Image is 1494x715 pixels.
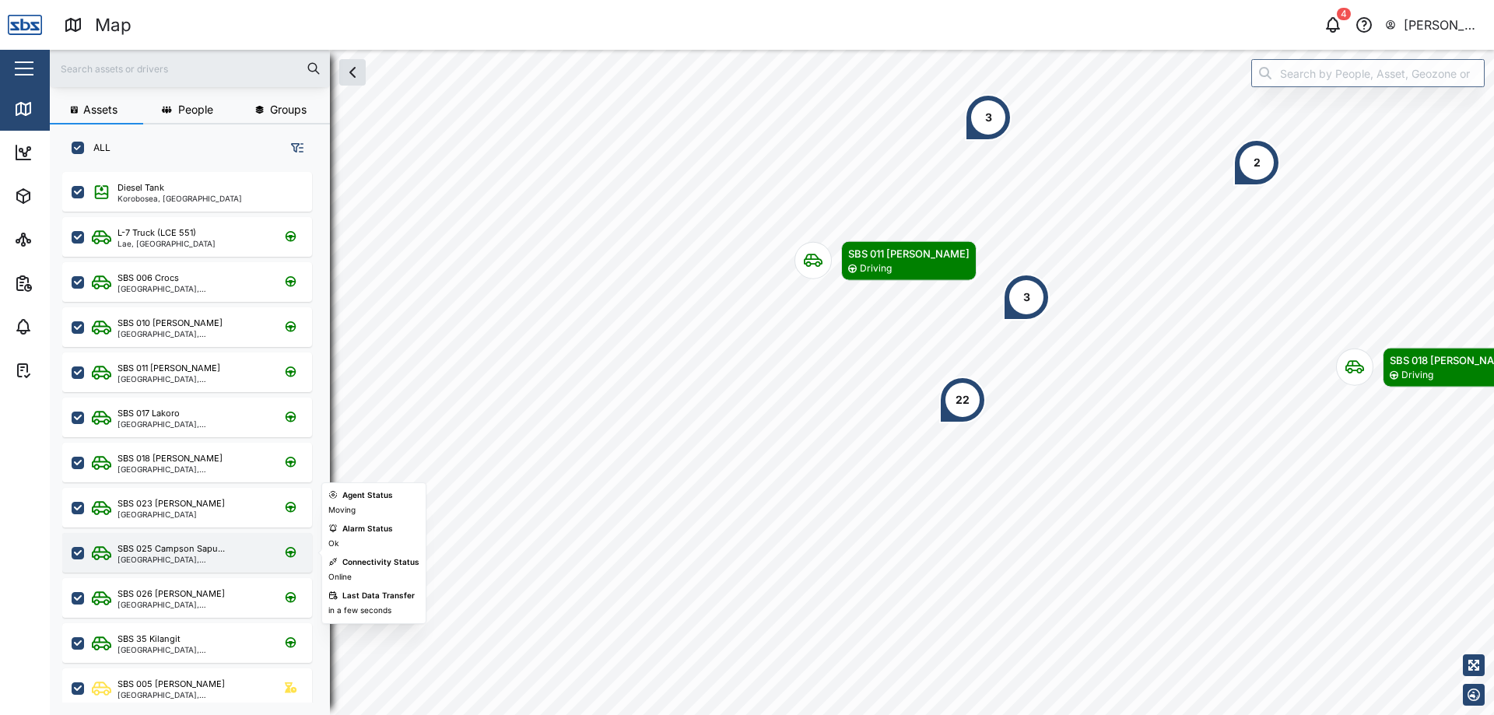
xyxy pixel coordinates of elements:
input: Search by People, Asset, Geozone or Place [1251,59,1485,87]
div: Driving [860,261,892,276]
div: SBS 010 [PERSON_NAME] [117,317,223,330]
div: Ok [328,538,338,550]
div: 3 [985,109,992,126]
div: SBS 005 [PERSON_NAME] [117,678,225,691]
div: Alarms [40,318,89,335]
div: [GEOGRAPHIC_DATA], [GEOGRAPHIC_DATA] [117,646,266,654]
div: SBS 026 [PERSON_NAME] [117,587,225,601]
div: Alarm Status [342,523,393,535]
div: [GEOGRAPHIC_DATA], [GEOGRAPHIC_DATA] [117,465,266,473]
div: Map marker [965,94,1012,141]
div: [PERSON_NAME] SBS [1404,16,1481,35]
span: People [178,104,213,115]
div: SBS 006 Crocs [117,272,179,285]
div: 22 [956,391,970,408]
div: Map marker [794,241,977,281]
div: Map marker [1233,139,1280,186]
div: Map [40,100,75,117]
div: [GEOGRAPHIC_DATA], [GEOGRAPHIC_DATA] [117,601,266,608]
div: Tasks [40,362,83,379]
div: SBS 011 [PERSON_NAME] [117,362,220,375]
div: 3 [1023,289,1030,306]
button: [PERSON_NAME] SBS [1384,14,1482,36]
div: Lae, [GEOGRAPHIC_DATA] [117,240,216,247]
div: Connectivity Status [342,556,419,569]
div: Last Data Transfer [342,590,415,602]
div: Reports [40,275,93,292]
img: Main Logo [8,8,42,42]
div: [GEOGRAPHIC_DATA], [GEOGRAPHIC_DATA] [117,285,266,293]
div: [GEOGRAPHIC_DATA] [117,510,225,518]
div: [GEOGRAPHIC_DATA], [GEOGRAPHIC_DATA] [117,330,266,338]
div: 4 [1337,8,1351,20]
div: grid [62,166,329,703]
input: Search assets or drivers [59,57,321,80]
div: in a few seconds [328,605,391,617]
canvas: Map [50,50,1494,715]
div: SBS 017 Lakoro [117,407,180,420]
div: Diesel Tank [117,181,164,195]
div: [GEOGRAPHIC_DATA], [GEOGRAPHIC_DATA] [117,420,266,428]
div: SBS 011 [PERSON_NAME] [848,246,970,261]
div: L-7 Truck (LCE 551) [117,226,196,240]
div: Moving [328,504,356,517]
div: SBS 018 [PERSON_NAME] [117,452,223,465]
div: SBS 35 Kilangit [117,633,181,646]
div: Map [95,12,132,39]
div: Assets [40,188,89,205]
div: SBS 025 Campson Sapu... [117,542,225,556]
div: Korobosea, [GEOGRAPHIC_DATA] [117,195,242,202]
span: Assets [83,104,117,115]
div: 2 [1254,154,1261,171]
div: [GEOGRAPHIC_DATA], [GEOGRAPHIC_DATA] [117,375,266,383]
span: Groups [270,104,307,115]
div: Map marker [939,377,986,423]
div: [GEOGRAPHIC_DATA], [GEOGRAPHIC_DATA] [117,691,266,699]
div: Online [328,571,352,584]
div: Driving [1401,368,1433,383]
div: Sites [40,231,78,248]
div: [GEOGRAPHIC_DATA], [GEOGRAPHIC_DATA] [117,556,266,563]
div: SBS 023 [PERSON_NAME] [117,497,225,510]
div: Dashboard [40,144,110,161]
div: Map marker [1003,274,1050,321]
label: ALL [84,142,110,154]
div: Agent Status [342,489,393,502]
